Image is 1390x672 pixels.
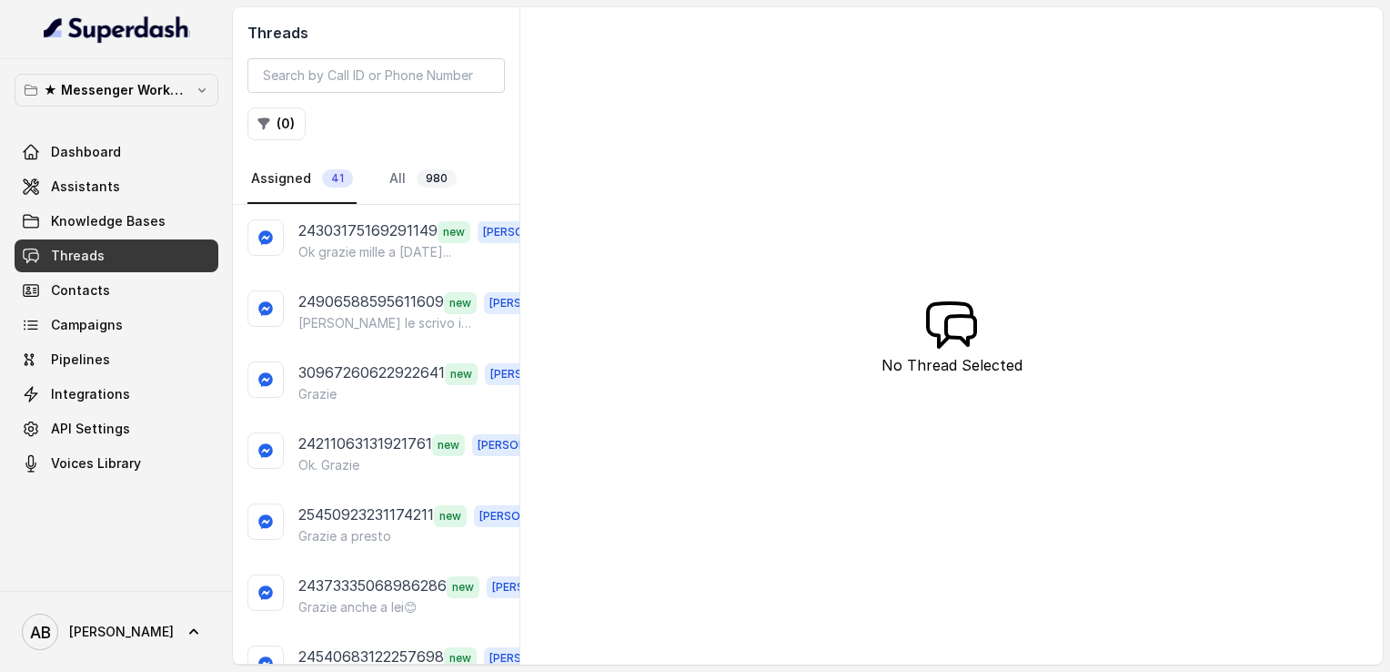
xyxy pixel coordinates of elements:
[298,527,391,545] p: Grazie a presto
[298,456,359,474] p: Ok. Grazie
[51,143,121,161] span: Dashboard
[298,361,445,385] p: 30967260622922641
[487,576,589,598] span: [PERSON_NAME]
[51,420,130,438] span: API Settings
[247,22,505,44] h2: Threads
[298,646,444,669] p: 24540683122257698
[444,292,477,314] span: new
[51,454,141,473] span: Voices Library
[298,433,432,456] p: 24211063131921761
[298,314,473,332] p: [PERSON_NAME] le scrivo io appena so di avere un momento per la consulenza grazie
[15,412,218,445] a: API Settings
[51,281,110,300] span: Contacts
[445,363,478,385] span: new
[881,354,1022,376] p: No Thread Selected
[444,647,477,669] span: new
[247,155,357,204] a: Assigned41
[417,169,457,188] span: 980
[15,205,218,238] a: Knowledge Bases
[15,136,218,168] a: Dashboard
[432,434,465,456] span: new
[322,169,353,188] span: 41
[15,309,218,341] a: Campaigns
[485,363,587,385] span: [PERSON_NAME]
[51,316,123,334] span: Campaigns
[15,170,218,203] a: Assistants
[247,107,306,140] button: (0)
[298,598,418,616] p: Grazie anche a lei😊
[438,221,470,243] span: new
[474,505,576,527] span: [PERSON_NAME]
[434,505,467,527] span: new
[298,243,451,261] p: Ok grazie mille a [DATE]...
[51,385,130,403] span: Integrations
[472,434,574,456] span: [PERSON_NAME]
[298,219,438,243] p: 24303175169291149
[298,575,447,598] p: 24373335068986286
[30,623,51,642] text: AB
[15,74,218,107] button: ★ Messenger Workspace
[298,290,444,314] p: 24906588595611609
[247,58,505,93] input: Search by Call ID or Phone Number
[51,351,110,369] span: Pipelines
[51,247,105,265] span: Threads
[44,15,190,44] img: light.svg
[44,79,189,101] p: ★ Messenger Workspace
[15,274,218,307] a: Contacts
[298,385,337,403] p: Grazie
[478,221,579,243] span: [PERSON_NAME]
[447,576,479,598] span: new
[15,447,218,480] a: Voices Library
[484,292,586,314] span: [PERSON_NAME]
[69,623,174,641] span: [PERSON_NAME]
[247,155,505,204] nav: Tabs
[15,378,218,411] a: Integrations
[298,504,434,527] p: 25450923231174211
[51,178,120,196] span: Assistants
[15,606,218,657] a: [PERSON_NAME]
[15,239,218,272] a: Threads
[51,212,166,230] span: Knowledge Bases
[484,647,586,669] span: [PERSON_NAME]
[15,343,218,376] a: Pipelines
[386,155,460,204] a: All980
